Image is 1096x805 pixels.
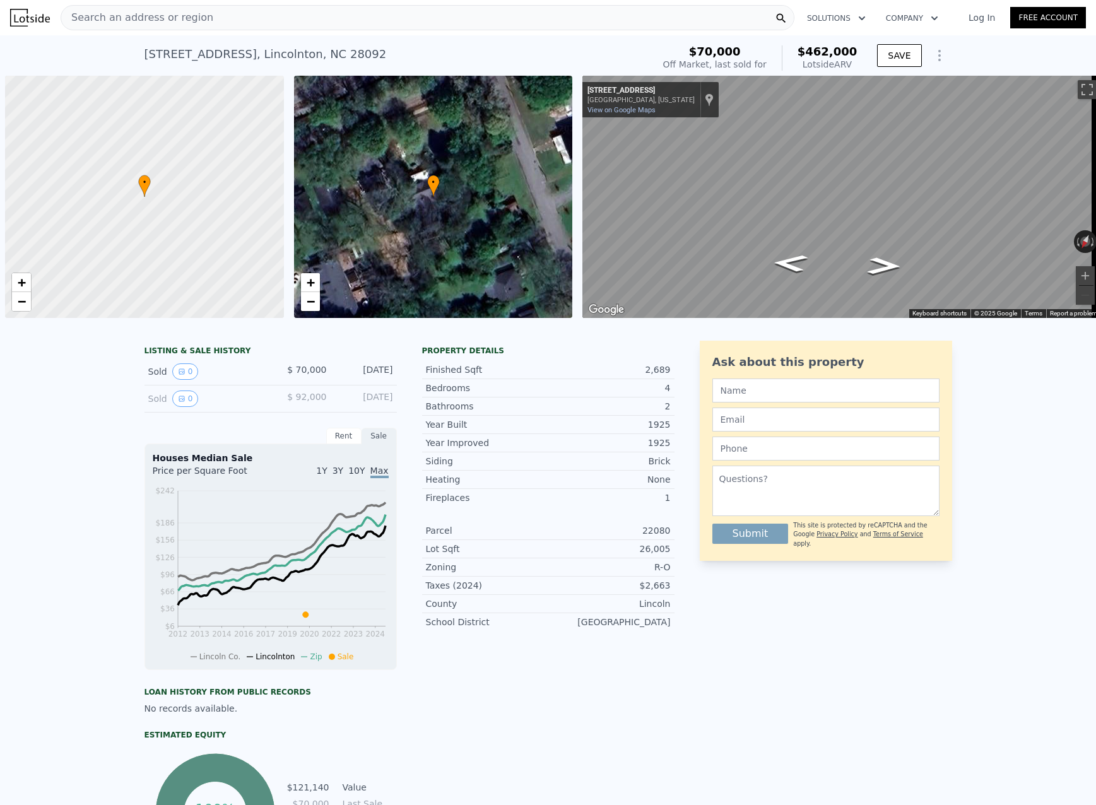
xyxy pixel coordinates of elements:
img: Google [586,302,627,318]
span: $ 70,000 [287,365,326,375]
div: County [426,597,548,610]
div: Taxes (2024) [426,579,548,592]
tspan: 2022 [321,630,341,638]
a: Zoom in [12,273,31,292]
tspan: 2012 [168,630,187,638]
div: [GEOGRAPHIC_DATA] [548,616,671,628]
div: 4 [548,382,671,394]
button: View historical data [172,391,199,407]
tspan: 2020 [300,630,319,638]
button: Rotate counterclockwise [1074,230,1081,253]
a: Terms of Service [873,531,923,538]
div: 26,005 [548,543,671,555]
div: [STREET_ADDRESS] [587,86,695,96]
tspan: 2019 [278,630,297,638]
div: School District [426,616,548,628]
div: • [138,175,151,197]
path: Go Southwest, E Church St [853,254,915,279]
a: Zoom in [301,273,320,292]
a: Zoom out [301,292,320,311]
div: Bedrooms [426,382,548,394]
span: 1Y [316,466,327,476]
tspan: $6 [165,622,174,631]
span: • [427,177,440,188]
div: Lincoln [548,597,671,610]
div: Year Built [426,418,548,431]
span: Lincolnton [256,652,295,661]
span: Max [370,466,389,478]
tspan: $126 [155,553,175,562]
div: [GEOGRAPHIC_DATA], [US_STATE] [587,96,695,104]
div: 1925 [548,418,671,431]
div: 2 [548,400,671,413]
button: Zoom in [1076,266,1095,285]
tspan: $186 [155,519,175,527]
div: 1 [548,491,671,504]
tspan: $156 [155,536,175,544]
div: Sold [148,391,261,407]
div: 22080 [548,524,671,537]
div: Year Improved [426,437,548,449]
div: No records available. [144,702,397,715]
input: Phone [712,437,940,461]
span: $462,000 [798,45,857,58]
tspan: $36 [160,604,175,613]
tspan: 2013 [190,630,209,638]
span: + [306,274,314,290]
div: Loan history from public records [144,687,397,697]
span: − [18,293,26,309]
div: Sold [148,363,261,380]
div: $2,663 [548,579,671,592]
span: Sale [338,652,354,661]
div: Parcel [426,524,548,537]
button: Keyboard shortcuts [912,309,967,318]
div: Bathrooms [426,400,548,413]
div: Fireplaces [426,491,548,504]
div: [DATE] [337,363,393,380]
a: Privacy Policy [816,531,857,538]
tspan: 2017 [256,630,275,638]
a: Terms [1025,310,1042,317]
tspan: 2016 [233,630,253,638]
td: Value [340,780,397,794]
span: Lincoln Co. [199,652,241,661]
div: Brick [548,455,671,467]
div: Estimated Equity [144,730,397,740]
span: − [306,293,314,309]
img: Lotside [10,9,50,26]
div: Property details [422,346,675,356]
tspan: $242 [155,486,175,495]
span: Zip [310,652,322,661]
span: + [18,274,26,290]
div: None [548,473,671,486]
div: Rent [326,428,362,444]
input: Name [712,379,940,402]
path: Go East, E Church St [758,250,823,276]
button: Company [876,7,948,30]
div: [STREET_ADDRESS] , Lincolnton , NC 28092 [144,45,387,63]
span: © 2025 Google [974,310,1017,317]
a: Zoom out [12,292,31,311]
span: • [138,177,151,188]
a: Open this area in Google Maps (opens a new window) [586,302,627,318]
a: View on Google Maps [587,106,656,114]
button: Solutions [797,7,876,30]
div: LISTING & SALE HISTORY [144,346,397,358]
button: Zoom out [1076,286,1095,305]
button: SAVE [877,44,921,67]
div: Houses Median Sale [153,452,389,464]
a: Free Account [1010,7,1086,28]
span: $ 92,000 [287,392,326,402]
div: Off Market, last sold for [663,58,767,71]
tspan: 2023 [343,630,363,638]
span: 3Y [333,466,343,476]
input: Email [712,408,940,432]
a: Log In [953,11,1010,24]
a: Show location on map [705,93,714,107]
div: Zoning [426,561,548,573]
button: Submit [712,524,789,544]
span: 10Y [348,466,365,476]
div: This site is protected by reCAPTCHA and the Google and apply. [793,521,939,548]
tspan: $96 [160,570,175,579]
div: 2,689 [548,363,671,376]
